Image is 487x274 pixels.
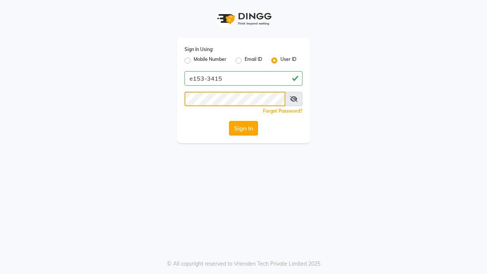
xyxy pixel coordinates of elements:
[213,8,274,30] img: logo1.svg
[185,71,302,86] input: Username
[185,46,213,53] label: Sign In Using:
[194,56,226,65] label: Mobile Number
[185,92,285,106] input: Username
[263,108,302,114] a: Forgot Password?
[245,56,262,65] label: Email ID
[229,121,258,135] button: Sign In
[280,56,296,65] label: User ID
